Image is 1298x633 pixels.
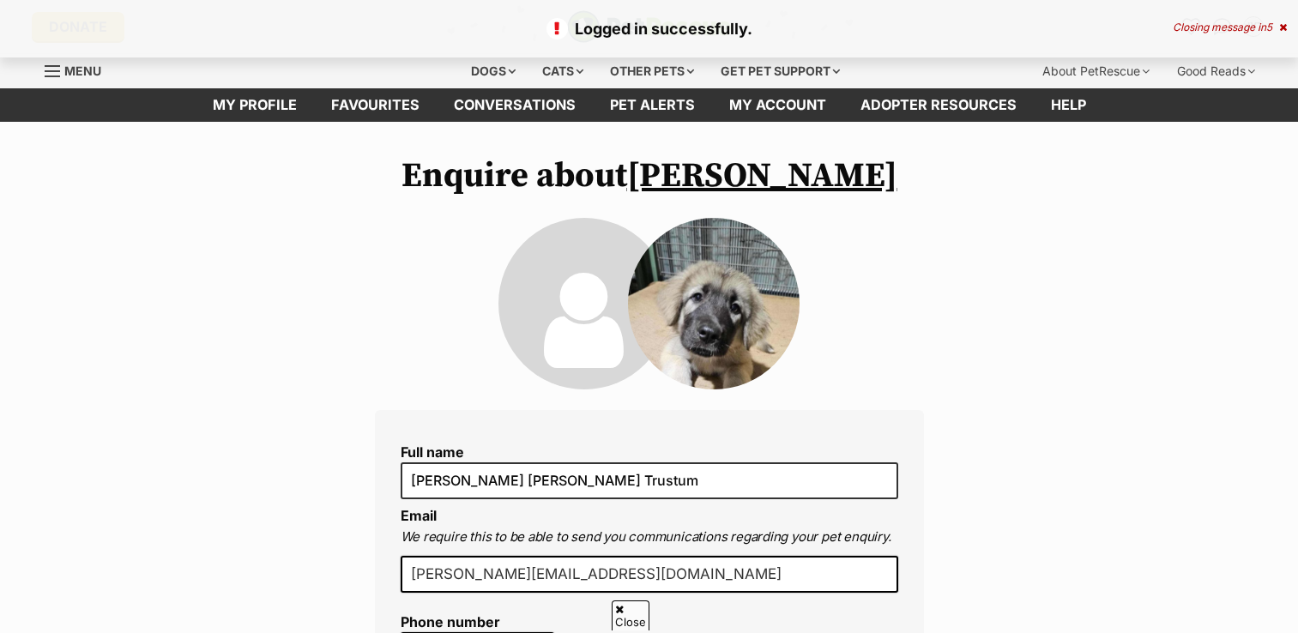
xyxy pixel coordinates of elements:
[64,63,101,78] span: Menu
[598,54,706,88] div: Other pets
[1165,54,1267,88] div: Good Reads
[459,54,528,88] div: Dogs
[314,88,437,122] a: Favourites
[530,54,595,88] div: Cats
[401,444,898,460] label: Full name
[628,218,800,389] img: Osa
[437,88,593,122] a: conversations
[375,156,924,196] h1: Enquire about
[45,54,113,85] a: Menu
[401,527,898,547] p: We require this to be able to send you communications regarding your pet enquiry.
[843,88,1034,122] a: Adopter resources
[627,154,897,197] a: [PERSON_NAME]
[1030,54,1162,88] div: About PetRescue
[1034,88,1103,122] a: Help
[401,614,555,630] label: Phone number
[593,88,712,122] a: Pet alerts
[401,462,898,498] input: E.g. Jimmy Chew
[712,88,843,122] a: My account
[612,600,649,630] span: Close
[709,54,852,88] div: Get pet support
[401,507,437,524] label: Email
[196,88,314,122] a: My profile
